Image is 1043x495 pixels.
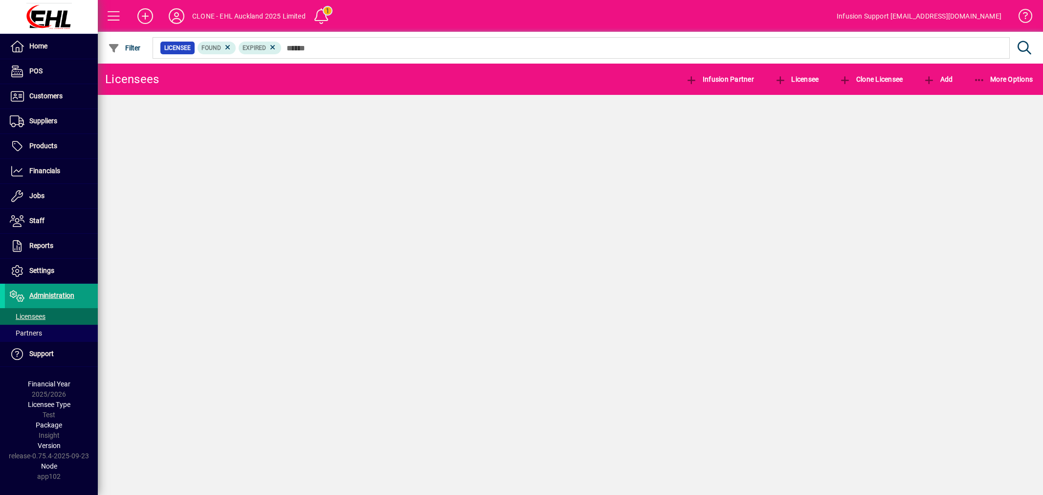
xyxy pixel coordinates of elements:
[5,159,98,183] a: Financials
[837,8,1001,24] div: Infusion Support [EMAIL_ADDRESS][DOMAIN_NAME]
[198,42,236,54] mat-chip: Found Status: Found
[192,8,306,24] div: CLONE - EHL Auckland 2025 Limited
[971,70,1036,88] button: More Options
[10,329,42,337] span: Partners
[38,442,61,450] span: Version
[5,259,98,283] a: Settings
[974,75,1033,83] span: More Options
[29,192,44,200] span: Jobs
[5,308,98,325] a: Licensees
[839,75,903,83] span: Clone Licensee
[239,42,281,54] mat-chip: Expiry status: Expired
[29,242,53,249] span: Reports
[29,92,63,100] span: Customers
[28,380,70,388] span: Financial Year
[1011,2,1031,34] a: Knowledge Base
[106,39,143,57] button: Filter
[108,44,141,52] span: Filter
[36,421,62,429] span: Package
[161,7,192,25] button: Profile
[28,401,70,408] span: Licensee Type
[130,7,161,25] button: Add
[5,209,98,233] a: Staff
[5,109,98,134] a: Suppliers
[772,70,821,88] button: Licensee
[29,350,54,358] span: Support
[29,117,57,125] span: Suppliers
[5,234,98,258] a: Reports
[29,167,60,175] span: Financials
[5,342,98,366] a: Support
[5,34,98,59] a: Home
[923,75,953,83] span: Add
[105,71,159,87] div: Licensees
[686,75,754,83] span: Infusion Partner
[5,134,98,158] a: Products
[41,462,57,470] span: Node
[5,325,98,341] a: Partners
[29,142,57,150] span: Products
[29,267,54,274] span: Settings
[10,313,45,320] span: Licensees
[29,67,43,75] span: POS
[5,59,98,84] a: POS
[837,70,905,88] button: Clone Licensee
[243,45,266,51] span: Expired
[683,70,756,88] button: Infusion Partner
[164,43,191,53] span: Licensee
[5,184,98,208] a: Jobs
[29,217,44,225] span: Staff
[5,84,98,109] a: Customers
[29,292,74,299] span: Administration
[921,70,955,88] button: Add
[775,75,819,83] span: Licensee
[29,42,47,50] span: Home
[201,45,221,51] span: Found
